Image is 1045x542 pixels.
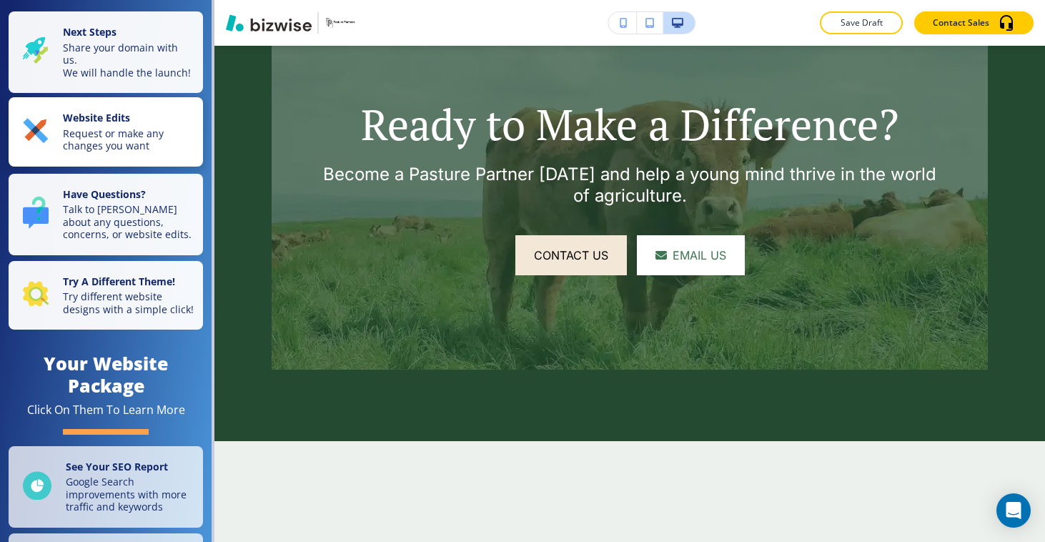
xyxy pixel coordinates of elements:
p: Try different website designs with a simple click! [63,290,194,315]
p: Google Search improvements with more traffic and keywords [66,476,194,513]
p: Talk to [PERSON_NAME] about any questions, concerns, or website edits. [63,203,194,241]
button: Save Draft [820,11,903,34]
strong: Try A Different Theme! [63,275,175,288]
button: Contact Sales [914,11,1034,34]
p: Request or make any changes you want [63,127,194,152]
span: CONTACT US [534,247,608,264]
button: Have Questions?Talk to [PERSON_NAME] about any questions, concerns, or website edits. [9,174,203,255]
p: Share your domain with us. We will handle the launch! [63,41,194,79]
button: Next StepsShare your domain with us.We will handle the launch! [9,11,203,93]
a: See Your SEO ReportGoogle Search improvements with more traffic and keywords [9,446,203,528]
strong: See Your SEO Report [66,460,168,473]
strong: Next Steps [63,25,117,39]
button: Website EditsRequest or make any changes you want [9,97,203,167]
p: Contact Sales [933,16,989,29]
div: Open Intercom Messenger [996,493,1031,528]
div: Click On Them To Learn More [27,403,185,418]
span: Email us [673,247,726,264]
button: Try A Different Theme!Try different website designs with a simple click! [9,261,203,330]
strong: Website Edits [63,111,130,124]
button: CONTACT US [515,235,627,275]
p: Become a Pasture Partner [DATE] and help a young mind thrive in the world of agriculture. [323,164,936,207]
strong: Have Questions? [63,187,146,201]
img: Bizwise Logo [226,14,312,31]
h4: Your Website Package [9,353,203,397]
img: Your Logo [325,17,363,28]
a: Email us [637,235,745,275]
p: Save Draft [838,16,884,29]
p: Ready to Make a Difference? [323,99,936,149]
